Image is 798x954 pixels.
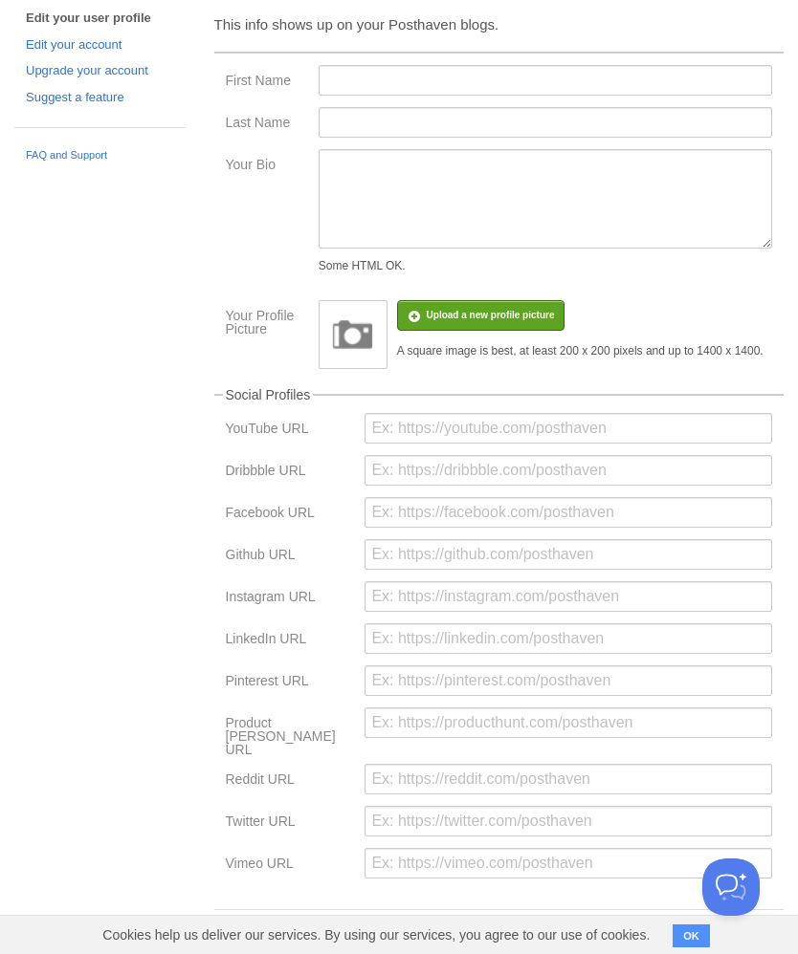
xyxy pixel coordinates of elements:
[226,506,354,524] label: Facebook URL
[365,455,772,486] input: Ex: https://dribbble.com/posthaven
[397,345,764,357] div: A square image is best, at least 200 x 200 pixels and up to 1400 x 1400.
[226,74,307,92] label: First Name
[26,61,174,81] a: Upgrade your account
[365,707,772,738] input: Ex: https://producthunt.com/posthaven
[365,539,772,570] input: Ex: https://github.com/posthaven
[226,590,354,608] label: Instagram URL
[26,147,174,164] a: FAQ and Support
[226,116,307,134] label: Last Name
[226,856,354,875] label: Vimeo URL
[365,764,772,794] input: Ex: https://reddit.com/posthaven
[26,9,174,29] a: Edit your user profile
[702,858,760,916] iframe: Help Scout Beacon - Open
[226,674,354,692] label: Pinterest URL
[365,665,772,696] input: Ex: https://pinterest.com/posthaven
[365,581,772,612] input: Ex: https://instagram.com/posthaven
[226,464,354,482] label: Dribbble URL
[226,548,354,566] label: Github URL
[226,422,354,440] label: YouTube URL
[673,924,710,947] button: OK
[365,848,772,878] input: Ex: https://vimeo.com/posthaven
[226,716,354,761] label: Product [PERSON_NAME] URL
[365,413,772,444] input: Ex: https://youtube.com/posthaven
[324,306,382,363] img: image.png
[226,814,354,833] label: Twitter URL
[83,916,669,954] span: Cookies help us deliver our services. By using our services, you agree to our use of cookies.
[226,158,307,176] label: Your Bio
[223,388,314,401] legend: Social Profiles
[226,309,307,340] label: Your Profile Picture
[226,632,354,650] label: LinkedIn URL
[319,260,772,271] div: Some HTML OK.
[214,14,785,34] p: This info shows up on your Posthaven blogs.
[427,310,555,320] span: Upload a new profile picture
[365,623,772,654] input: Ex: https://linkedin.com/posthaven
[26,35,174,55] a: Edit your account
[26,88,174,108] a: Suggest a feature
[365,806,772,836] input: Ex: https://twitter.com/posthaven
[226,772,354,791] label: Reddit URL
[365,497,772,528] input: Ex: https://facebook.com/posthaven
